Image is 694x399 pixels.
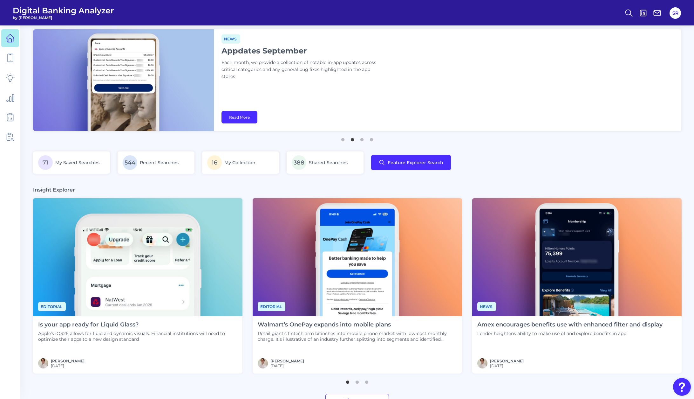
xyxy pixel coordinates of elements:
[221,36,240,42] a: News
[38,331,237,342] p: Apple’s iOS26 allows for fluid and dynamic visuals. Financial institutions will need to optimize ...
[258,321,457,328] h4: Walmart’s OnePay expands into mobile plans
[38,302,66,311] span: Editorial
[38,155,53,170] span: 71
[202,151,279,174] a: 16My Collection
[340,135,346,141] button: 1
[270,363,304,368] span: [DATE]
[309,160,348,165] span: Shared Searches
[33,29,214,131] img: bannerImg
[258,358,268,368] img: MIchael McCaw
[55,160,99,165] span: My Saved Searches
[388,160,443,165] span: Feature Explorer Search
[258,331,457,342] p: Retail giant’s fintech arm branches into mobile phone market with low-cost monthly charge. It’s i...
[490,363,524,368] span: [DATE]
[253,198,462,316] img: News - Phone (3).png
[51,363,85,368] span: [DATE]
[38,303,66,309] a: Editorial
[258,302,285,311] span: Editorial
[221,59,380,80] p: Each month, we provide a collection of notable in-app updates across critical categories and any ...
[38,321,237,328] h4: Is your app ready for Liquid Glass?
[258,303,285,309] a: Editorial
[368,135,375,141] button: 4
[359,135,365,141] button: 3
[221,34,240,44] span: News
[477,321,663,328] h4: Amex encourages benefits use with enhanced filter and display
[477,302,496,311] span: News
[673,378,691,396] button: Open Resource Center
[477,358,487,368] img: MIchael McCaw
[207,155,222,170] span: 16
[140,160,179,165] span: Recent Searches
[292,155,306,170] span: 388
[472,198,682,316] img: News - Phone (4).png
[354,377,360,384] button: 2
[118,151,194,174] a: 544Recent Searches
[287,151,364,174] a: 388Shared Searches
[33,151,110,174] a: 71My Saved Searches
[224,160,255,165] span: My Collection
[13,15,114,20] span: by [PERSON_NAME]
[349,135,356,141] button: 2
[123,155,137,170] span: 544
[344,377,351,384] button: 1
[221,46,380,55] h1: Appdates September
[13,6,114,15] span: Digital Banking Analyzer
[477,303,496,309] a: News
[490,359,524,363] a: [PERSON_NAME]
[270,359,304,363] a: [PERSON_NAME]
[38,358,48,368] img: MIchael McCaw
[33,198,242,316] img: Editorial - Phone Zoom In.png
[477,331,663,336] p: Lender heightens ability to make use of and explore benefits in app
[33,186,75,193] h3: Insight Explorer
[670,7,681,19] button: SR
[371,155,451,170] button: Feature Explorer Search
[364,377,370,384] button: 3
[221,111,257,123] a: Read More
[51,359,85,363] a: [PERSON_NAME]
